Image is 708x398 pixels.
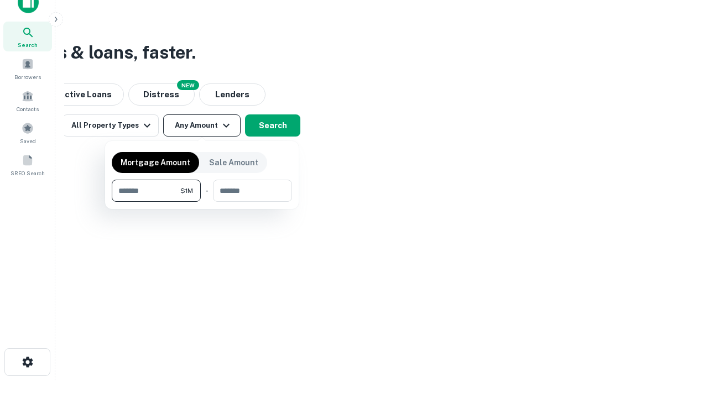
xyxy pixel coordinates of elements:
span: $1M [180,186,193,196]
p: Mortgage Amount [121,156,190,169]
p: Sale Amount [209,156,258,169]
iframe: Chat Widget [653,310,708,363]
div: - [205,180,209,202]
